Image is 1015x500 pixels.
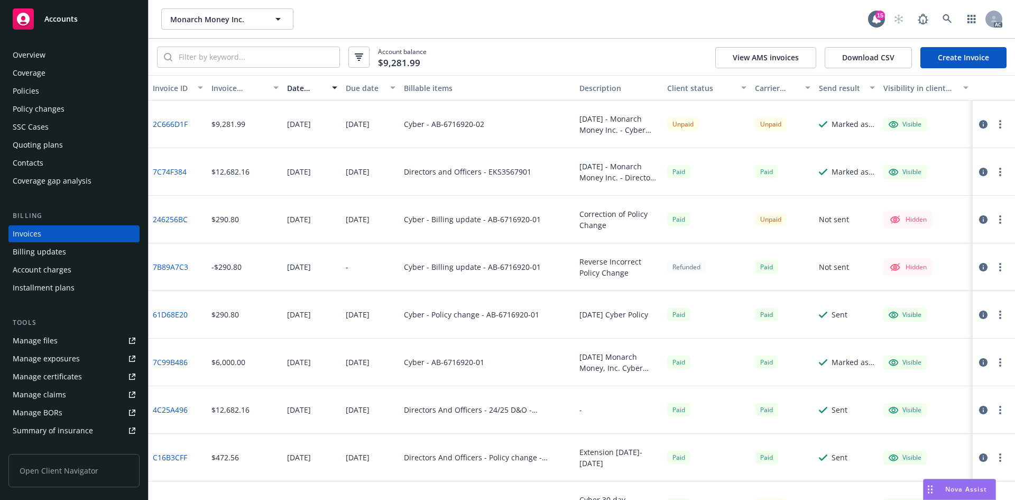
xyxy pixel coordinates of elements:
div: Manage BORs [13,404,62,421]
div: [DATE] [287,214,311,225]
div: Directors And Officers - 24/25 D&O - EKS3470789 [404,404,571,415]
div: Paid [755,356,778,369]
div: Visible [889,405,921,415]
a: Report a Bug [912,8,934,30]
span: Nova Assist [945,485,987,494]
div: Refunded [667,260,706,274]
span: Paid [667,451,690,464]
div: Billing [8,211,140,221]
div: $290.80 [211,214,239,225]
div: - [579,404,582,415]
a: Contacts [8,154,140,171]
div: Overview [13,47,45,63]
div: Manage certificates [13,368,82,385]
button: Nova Assist [923,479,996,500]
div: [DATE] [346,166,370,177]
div: $6,000.00 [211,357,245,368]
a: Manage files [8,332,140,349]
div: Hidden [889,213,927,226]
a: Search [937,8,958,30]
div: Drag to move [924,479,937,499]
button: Billable items [400,75,575,101]
button: Client status [663,75,751,101]
div: Invoice amount [211,83,267,94]
a: Policy changes [8,101,140,117]
div: Not sent [819,214,849,225]
span: Paid [755,260,778,274]
div: [DATE] - Monarch Money Inc. - Cyber Liability Renewal Premium [579,113,659,135]
div: Carrier status [755,83,799,94]
div: [DATE] [346,309,370,320]
div: Directors and Officers - EKS3567901 [404,166,531,177]
span: Monarch Money Inc. [170,14,262,25]
div: Tools [8,317,140,328]
div: Visible [889,358,921,367]
div: - [346,261,348,272]
div: Visible [889,120,921,129]
span: $9,281.99 [378,56,420,70]
a: Manage BORs [8,404,140,421]
a: 2C666D1F [153,119,188,130]
div: Cyber - AB-6716920-02 [404,119,484,130]
div: Paid [755,308,778,321]
div: $12,682.16 [211,404,250,415]
button: Description [575,75,663,101]
div: Invoices [13,225,41,242]
div: Cyber - Policy change - AB-6716920-01 [404,309,539,320]
a: Manage exposures [8,350,140,367]
button: Send result [815,75,879,101]
div: Invoice ID [153,83,191,94]
a: Create Invoice [920,47,1007,68]
div: [DATE] [287,261,311,272]
svg: Search [164,53,172,61]
div: Paid [755,451,778,464]
div: [DATE] [346,119,370,130]
div: $12,682.16 [211,166,250,177]
div: [DATE] [287,404,311,415]
div: Sent [832,309,847,320]
div: Paid [667,403,690,416]
a: Installment plans [8,279,140,296]
button: Invoice ID [149,75,207,101]
div: Paid [667,356,690,369]
div: Unpaid [755,117,787,131]
div: Billing updates [13,243,66,260]
div: Paid [755,165,778,178]
a: 7B89A7C3 [153,261,188,272]
div: 15 [875,11,885,20]
div: Cyber - Billing update - AB-6716920-01 [404,261,541,272]
div: [DATE] [287,166,311,177]
div: Directors And Officers - Policy change - EKS3470789 [404,452,571,463]
div: $290.80 [211,309,239,320]
div: Visible [889,310,921,320]
div: Not sent [819,261,849,272]
div: $9,281.99 [211,119,245,130]
span: Open Client Navigator [8,454,140,487]
div: Description [579,83,659,94]
div: Unpaid [667,117,699,131]
div: Paid [667,213,690,226]
div: [DATE] [346,404,370,415]
a: C16B3CFF [153,452,187,463]
div: Contacts [13,154,43,171]
div: [DATE] [346,452,370,463]
a: Billing updates [8,243,140,260]
button: Due date [342,75,400,101]
a: 7C74F384 [153,166,187,177]
div: Visibility in client dash [883,83,957,94]
div: Client status [667,83,735,94]
div: SSC Cases [13,119,49,135]
a: 4C25A496 [153,404,188,415]
div: Marked as sent [832,166,875,177]
div: Marked as sent [832,357,875,368]
div: Paid [667,308,690,321]
a: Manage certificates [8,368,140,385]
a: Manage claims [8,386,140,403]
a: Overview [8,47,140,63]
a: Accounts [8,4,140,34]
div: [DATE] [287,452,311,463]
